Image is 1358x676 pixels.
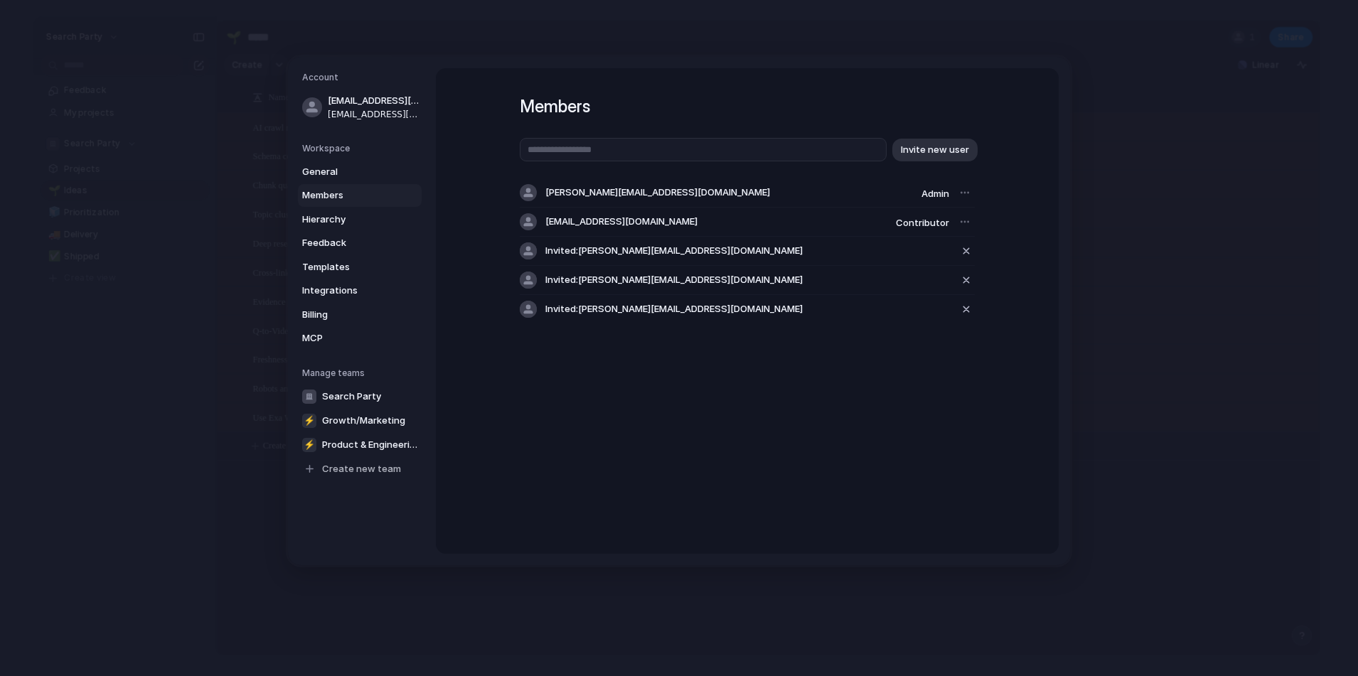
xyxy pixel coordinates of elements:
[298,160,422,183] a: General
[545,244,803,258] span: Invited: [PERSON_NAME][EMAIL_ADDRESS][DOMAIN_NAME]
[302,141,422,154] h5: Workspace
[298,385,422,407] a: Search Party
[545,273,803,287] span: Invited: [PERSON_NAME][EMAIL_ADDRESS][DOMAIN_NAME]
[302,366,422,379] h5: Manage teams
[322,414,405,428] span: Growth/Marketing
[302,71,422,84] h5: Account
[302,284,393,298] span: Integrations
[302,212,393,226] span: Hierarchy
[302,164,393,178] span: General
[298,255,422,278] a: Templates
[302,437,316,451] div: ⚡
[298,327,422,350] a: MCP
[921,188,949,199] span: Admin
[322,462,401,476] span: Create new team
[520,94,975,119] h1: Members
[901,143,969,157] span: Invite new user
[322,390,381,404] span: Search Party
[328,94,419,108] span: [EMAIL_ADDRESS][DOMAIN_NAME]
[545,186,770,200] span: [PERSON_NAME][EMAIL_ADDRESS][DOMAIN_NAME]
[298,433,422,456] a: ⚡Product & Engineering
[298,232,422,254] a: Feedback
[302,413,316,427] div: ⚡
[302,307,393,321] span: Billing
[328,107,419,120] span: [EMAIL_ADDRESS][DOMAIN_NAME]
[302,259,393,274] span: Templates
[302,331,393,345] span: MCP
[298,184,422,207] a: Members
[302,236,393,250] span: Feedback
[298,303,422,326] a: Billing
[298,90,422,125] a: [EMAIL_ADDRESS][DOMAIN_NAME][EMAIL_ADDRESS][DOMAIN_NAME]
[298,409,422,431] a: ⚡Growth/Marketing
[545,302,803,316] span: Invited: [PERSON_NAME][EMAIL_ADDRESS][DOMAIN_NAME]
[302,188,393,203] span: Members
[298,208,422,230] a: Hierarchy
[892,138,978,161] button: Invite new user
[896,217,949,228] span: Contributor
[322,438,417,452] span: Product & Engineering
[298,457,422,480] a: Create new team
[545,215,697,229] span: [EMAIL_ADDRESS][DOMAIN_NAME]
[298,279,422,302] a: Integrations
